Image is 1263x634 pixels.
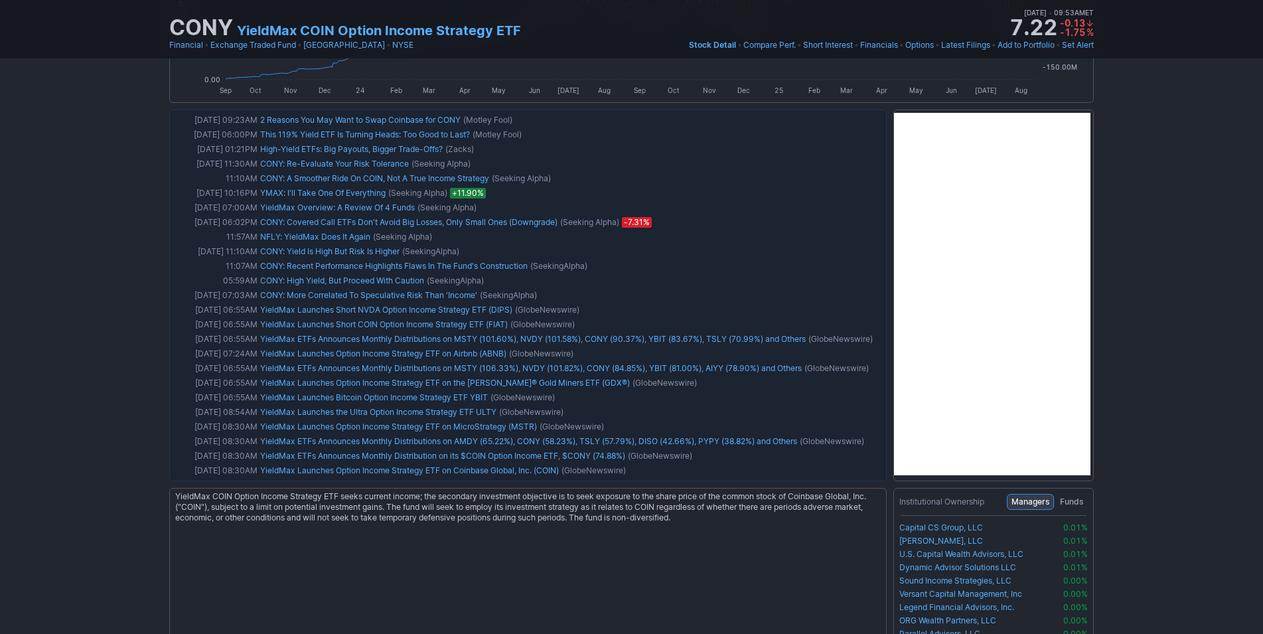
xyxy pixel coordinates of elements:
[668,86,680,94] tspan: Oct
[628,449,692,463] span: (GlobeNewswire)
[173,157,259,171] td: [DATE] 11:30AM
[173,376,259,390] td: [DATE] 06:55AM
[250,86,261,94] tspan: Oct
[260,363,802,373] a: YieldMax ETFs Announces Monthly Distributions on MSTY (106.33%), NVDY (101.82%), CONY (84.85%), Y...
[463,114,512,127] span: (Motley Fool)
[173,142,259,157] td: [DATE] 01:21PM
[173,244,259,259] td: [DATE] 11:10AM
[975,86,997,94] tspan: [DATE]
[386,39,391,52] span: •
[260,392,488,402] a: YieldMax Launches Bitcoin Option Income Strategy ETF YBIT
[173,215,259,230] td: [DATE] 06:02PM
[260,334,806,344] a: YieldMax ETFs Announces Monthly Distributions on MSTY (101.60%), NVDY (101.58%), CONY (90.37%), Y...
[427,274,484,287] span: (SeekingAlpha)
[390,86,402,94] tspan: Feb
[173,200,259,215] td: [DATE] 07:00AM
[634,86,646,94] tspan: Sep
[743,40,796,50] span: Compare Perf.
[899,562,1040,573] a: Dynamic Advisor Solutions LLC
[598,86,611,94] tspan: Aug
[169,39,203,52] a: Financial
[173,449,259,463] td: [DATE] 08:30AM
[860,39,898,52] a: Financials
[800,435,864,448] span: (GlobeNewswire)
[632,376,697,390] span: (GlobeNewswire)
[775,86,784,94] tspan: 25
[1011,495,1049,509] span: Managers
[899,602,1040,613] a: Legend Financial Advisors, Inc.
[169,103,624,110] img: nic2x2.gif
[303,39,385,52] a: [GEOGRAPHIC_DATA]
[490,391,555,404] span: (GlobeNewswire)
[941,40,990,50] span: Latest Filings
[529,86,540,94] tspan: Jun
[899,589,1040,599] a: Versant Capital Management, Inc
[510,318,575,331] span: (GlobeNewswire)
[260,319,508,329] a: YieldMax Launches Short COIN Option Income Strategy ETF (FIAT)
[804,362,869,375] span: (GlobeNewswire)
[210,39,296,52] a: Exchange Traded Fund
[1043,63,1077,71] tspan: -150.00M
[173,405,259,420] td: [DATE] 08:54AM
[173,420,259,434] td: [DATE] 08:30AM
[1063,589,1088,599] span: 0.0022729057591623037%
[260,407,496,417] a: YieldMax Launches the Ultra Option Income Strategy ETF ULTY
[899,615,1040,626] a: ORG Wealth Partners, LLC
[622,217,652,228] span: -7.31%
[260,261,528,271] a: CONY: Recent Performance Highlights Flaws In The Fund's Construction
[459,86,471,94] tspan: Apr
[473,128,522,141] span: (Motley Fool)
[173,347,259,361] td: [DATE] 07:24AM
[561,464,626,477] span: (GlobeNewswire)
[260,144,443,154] a: High-Yield ETFs: Big Payouts, Bigger Trade-Offs?
[808,86,820,94] tspan: Feb
[260,202,415,212] a: YieldMax Overview: A Review Of 4 Funds
[260,246,400,256] a: CONY: Yield Is High But Risk Is Higher
[173,230,259,244] td: 11:57AM
[173,332,259,347] td: [DATE] 06:55AM
[689,40,736,50] span: Stock Detail
[1063,615,1088,625] span: 0.00044437172774869105%
[260,436,797,446] a: YieldMax ETFs Announces Monthly Distributions on AMDY (65.22%), CONY (58.23%), TSLY (57.79%), DIS...
[260,129,470,139] a: This 119% Yield ETF Is Turning Heads: Too Good to Last?
[689,39,736,52] a: Stock Detail
[260,232,370,242] a: NFLY: YieldMax Does It Again
[260,217,557,227] a: CONY: Covered Call ETFs Don't Avoid Big Losses, Only Small Ones (Downgrade)
[1086,27,1094,38] span: %
[173,390,259,405] td: [DATE] 06:55AM
[946,86,957,94] tspan: Jun
[1060,27,1085,38] span: -1.75
[1060,495,1083,509] span: Funds
[557,86,579,94] tspan: [DATE]
[169,17,233,39] h1: CONY
[260,276,424,285] a: CONY: High Yield, But Proceed With Caution
[260,290,477,300] a: CONY: More Correlated To Speculative Risk Than 'Income'
[480,289,537,302] span: (SeekingAlpha)
[260,159,409,169] a: CONY: Re-Evaluate Your Risk Tolerance
[411,157,471,171] span: (Seeking Alpha)
[173,259,259,274] td: 11:07AM
[319,86,331,94] tspan: Dec
[173,361,259,376] td: [DATE] 06:55AM
[173,317,259,332] td: [DATE] 06:55AM
[173,303,259,317] td: [DATE] 06:55AM
[1063,522,1088,532] span: 0.01%
[1063,562,1088,572] span: 0.01%
[899,497,984,508] h4: Institutional Ownership
[220,86,232,94] tspan: Sep
[260,115,461,125] a: 2 Reasons You May Want to Swap Coinbase for CONY
[1063,576,1088,586] span: 0.0026178010471204186%
[887,568,893,569] img: nic2x2.gif
[876,86,887,94] tspan: Apr
[356,86,365,94] tspan: 24
[1063,602,1088,612] span: 0.0006544502617801046%
[1015,86,1027,94] tspan: Aug
[899,576,1040,586] a: Sound Income Strategies, LLC
[560,216,619,229] span: (Seeking Alpha)
[169,481,624,488] img: nic2x2.gif
[445,143,474,156] span: (Zacks)
[237,21,521,40] a: YieldMax COIN Option Income Strategy ETF
[173,434,259,449] td: [DATE] 08:30AM
[173,127,259,142] td: [DATE] 06:00PM
[417,201,477,214] span: (Seeking Alpha)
